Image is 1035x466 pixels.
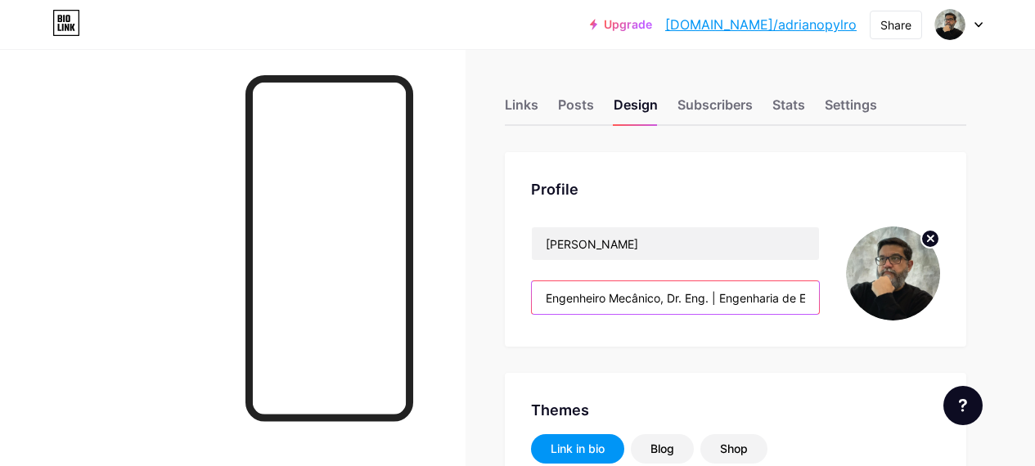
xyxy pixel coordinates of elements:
div: Blog [650,441,674,457]
a: Upgrade [590,18,652,31]
img: adrianopylro [934,9,965,40]
div: Settings [825,95,877,124]
div: Posts [558,95,594,124]
div: Stats [772,95,805,124]
div: Links [505,95,538,124]
input: Name [532,227,819,260]
div: Profile [531,178,940,200]
div: Themes [531,399,940,421]
div: Subscribers [677,95,753,124]
input: Bio [532,281,819,314]
div: Design [614,95,658,124]
div: Shop [720,441,748,457]
div: Link in bio [551,441,605,457]
a: [DOMAIN_NAME]/adrianopylro [665,15,857,34]
div: Share [880,16,911,34]
img: adrianopylro [846,226,940,320]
